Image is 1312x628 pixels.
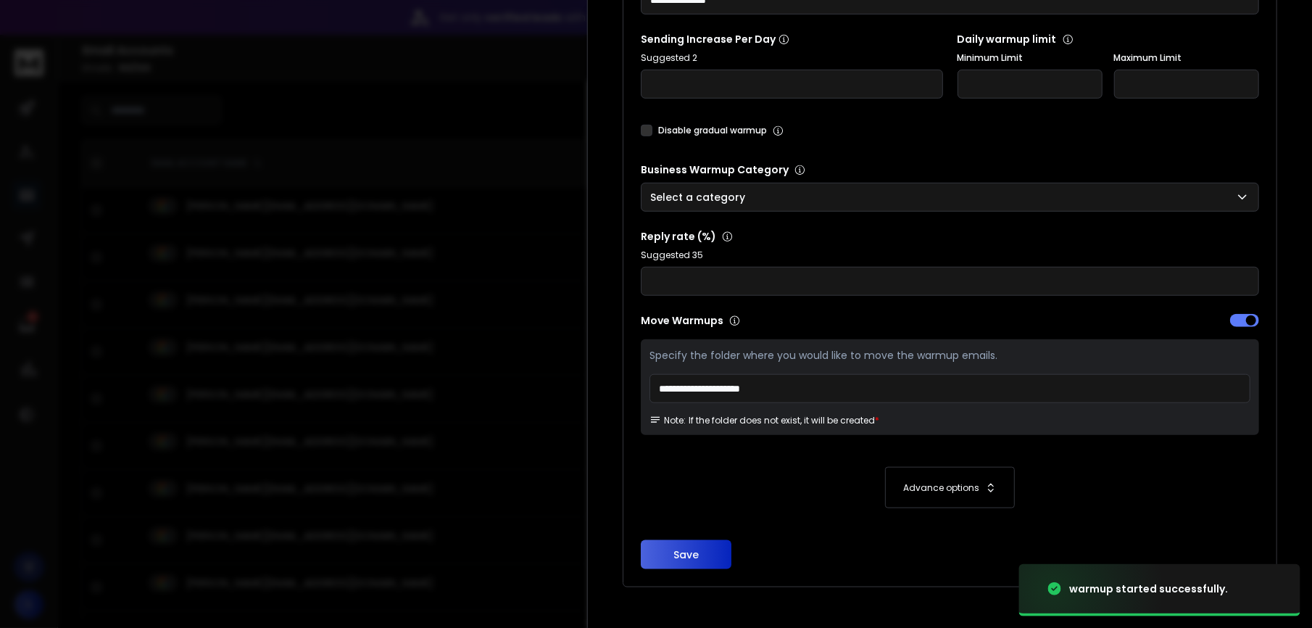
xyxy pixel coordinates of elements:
button: Save [641,540,731,569]
label: Minimum Limit [958,52,1103,64]
p: If the folder does not exist, it will be created [689,415,875,426]
p: Daily warmup limit [958,32,1260,46]
p: Move Warmups [641,313,946,328]
button: Advance options [655,467,1245,508]
p: Specify the folder where you would like to move the warmup emails. [649,348,1250,363]
div: warmup started successfully. [1070,582,1229,596]
p: Advance options [903,482,979,494]
p: Sending Increase Per Day [641,32,943,46]
label: Maximum Limit [1114,52,1259,64]
p: Select a category [650,190,751,204]
p: Business Warmup Category [641,162,1259,177]
p: Suggested 2 [641,52,943,64]
p: Reply rate (%) [641,229,1259,244]
label: Disable gradual warmup [658,125,767,136]
p: Suggested 35 [641,249,1259,261]
span: Note: [649,415,686,426]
